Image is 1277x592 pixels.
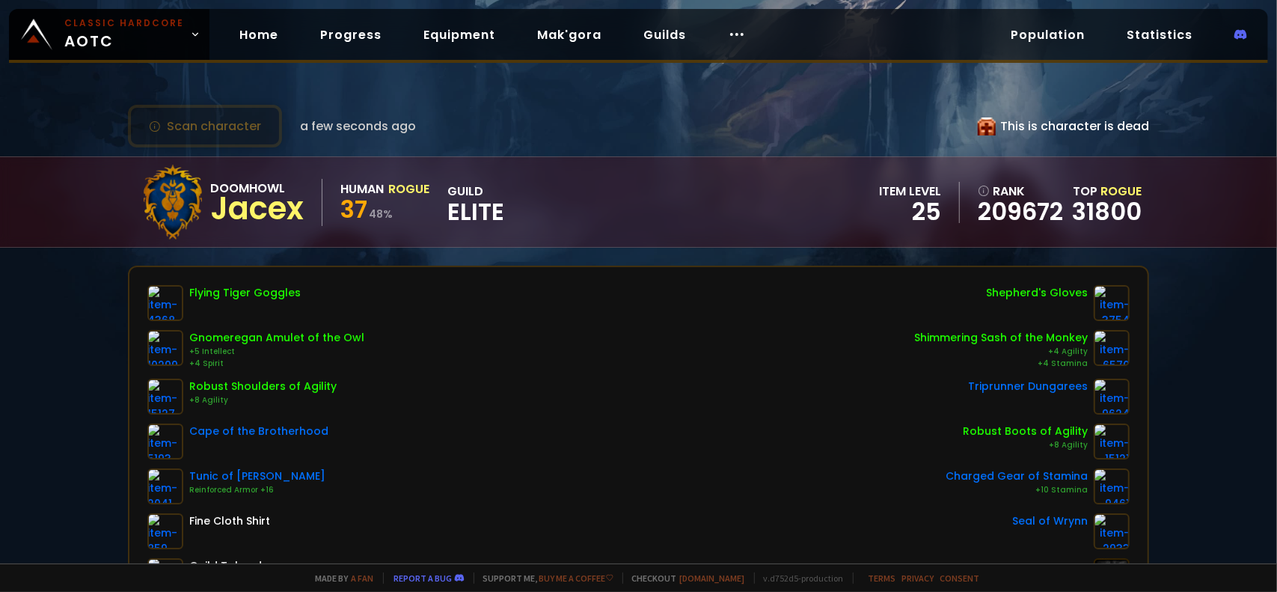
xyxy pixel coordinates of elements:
div: Rogue [388,180,429,198]
div: Cape of the Brotherhood [189,424,328,439]
small: Classic Hardcore [64,16,184,30]
img: item-4368 [147,285,183,321]
div: +8 Agility [189,394,337,406]
div: Fine Cloth Shirt [189,513,270,529]
span: v. d752d5 - production [754,573,844,584]
img: item-3754 [1094,285,1130,321]
div: Gnomeregan Amulet of the Owl [189,330,364,346]
div: +8 Agility [963,439,1088,451]
span: 37 [340,192,367,226]
a: Mak'gora [525,19,613,50]
div: Charged Gear of Stamina [946,469,1088,484]
small: 48 % [369,207,393,222]
div: rank [978,182,1063,201]
div: item level [879,182,941,201]
div: Seal of Wrynn [1012,513,1088,529]
span: AOTC [64,16,184,52]
a: 209672 [978,201,1063,223]
span: Checkout [622,573,745,584]
div: +5 Intellect [189,346,364,358]
div: Triprunner Dungarees [968,379,1088,394]
img: item-2041 [147,469,183,504]
span: Elite [447,201,504,223]
div: This is character is dead [978,117,1149,135]
div: Human [340,180,384,198]
a: Buy me a coffee [539,573,613,584]
div: +4 Stamina [914,358,1088,370]
img: item-15127 [147,379,183,415]
a: Report a bug [394,573,453,584]
a: Privacy [902,573,934,584]
div: 25 [879,201,941,223]
a: Terms [869,573,896,584]
div: Guild Tabard [189,558,262,574]
img: item-2933 [1094,513,1130,549]
span: Rogue [1100,183,1142,200]
div: Robust Shoulders of Agility [189,379,337,394]
div: +4 Spirit [189,358,364,370]
div: Top [1072,182,1142,201]
div: Tunic of [PERSON_NAME] [189,469,325,484]
div: +4 Agility [914,346,1088,358]
a: Equipment [411,19,507,50]
div: Shimmering Sash of the Monkey [914,330,1088,346]
img: item-9461 [1094,469,1130,504]
div: Jacex [210,198,304,220]
a: Progress [308,19,393,50]
a: Classic HardcoreAOTC [9,9,209,60]
img: item-6570 [1094,330,1130,366]
span: a few seconds ago [300,117,416,135]
a: [DOMAIN_NAME] [680,573,745,584]
img: item-15121 [1094,424,1130,460]
img: item-9624 [1094,379,1130,415]
div: Flying Tiger Goggles [189,285,301,301]
a: Consent [940,573,980,584]
div: Reinforced Armor +16 [189,484,325,496]
a: Statistics [1115,19,1204,50]
a: Population [999,19,1097,50]
img: item-859 [147,513,183,549]
div: Doomhowl [210,179,304,198]
div: Shepherd's Gloves [986,285,1088,301]
a: Home [227,19,290,50]
div: guild [447,182,504,223]
img: item-5193 [147,424,183,460]
div: +10 Stamina [946,484,1088,496]
button: Scan character [128,105,282,147]
a: 31800 [1072,195,1142,228]
img: item-10299 [147,330,183,366]
div: Robust Boots of Agility [963,424,1088,439]
a: Guilds [631,19,698,50]
span: Made by [307,573,374,584]
a: a fan [352,573,374,584]
span: Support me, [474,573,613,584]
